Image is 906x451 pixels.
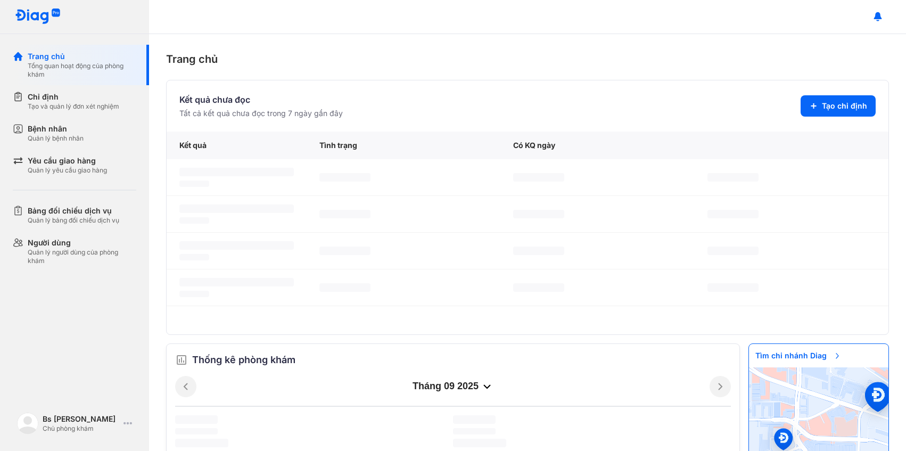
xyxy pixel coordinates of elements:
img: logo [15,9,61,25]
span: Tạo chỉ định [822,101,867,111]
span: ‌ [319,173,370,182]
div: Tổng quan hoạt động của phòng khám [28,62,136,79]
span: ‌ [513,210,564,218]
span: ‌ [179,181,209,187]
div: Chỉ định [28,92,119,102]
span: Tìm chi nhánh Diag [749,344,848,367]
div: Trang chủ [28,51,136,62]
span: ‌ [319,247,370,255]
img: logo [17,413,38,434]
span: ‌ [179,241,294,250]
span: ‌ [453,415,496,424]
div: Tình trạng [307,132,500,159]
span: ‌ [179,278,294,286]
span: ‌ [319,210,370,218]
div: Quản lý bệnh nhân [28,134,84,143]
span: ‌ [707,283,759,292]
span: ‌ [707,173,759,182]
div: Tất cả kết quả chưa đọc trong 7 ngày gần đây [179,108,343,119]
span: ‌ [175,415,218,424]
span: ‌ [707,210,759,218]
span: ‌ [513,247,564,255]
div: Người dùng [28,237,136,248]
div: Tạo và quản lý đơn xét nghiệm [28,102,119,111]
div: tháng 09 2025 [196,380,710,393]
span: ‌ [179,254,209,260]
div: Kết quả [167,132,307,159]
span: ‌ [175,428,218,434]
div: Có KQ ngày [500,132,694,159]
span: ‌ [179,204,294,213]
img: order.5a6da16c.svg [175,354,188,366]
div: Yêu cầu giao hàng [28,155,107,166]
div: Bảng đối chiếu dịch vụ [28,206,119,216]
div: Quản lý yêu cầu giao hàng [28,166,107,175]
span: Thống kê phòng khám [192,352,295,367]
span: ‌ [179,168,294,176]
div: Bệnh nhân [28,124,84,134]
span: ‌ [319,283,370,292]
div: Kết quả chưa đọc [179,93,343,106]
span: ‌ [179,291,209,297]
span: ‌ [179,217,209,224]
span: ‌ [453,439,506,447]
div: Chủ phòng khám [43,424,119,433]
span: ‌ [707,247,759,255]
span: ‌ [513,173,564,182]
div: Quản lý người dùng của phòng khám [28,248,136,265]
span: ‌ [513,283,564,292]
button: Tạo chỉ định [801,95,876,117]
span: ‌ [453,428,496,434]
span: ‌ [175,439,228,447]
div: Bs [PERSON_NAME] [43,414,119,424]
div: Trang chủ [166,51,889,67]
div: Quản lý bảng đối chiếu dịch vụ [28,216,119,225]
